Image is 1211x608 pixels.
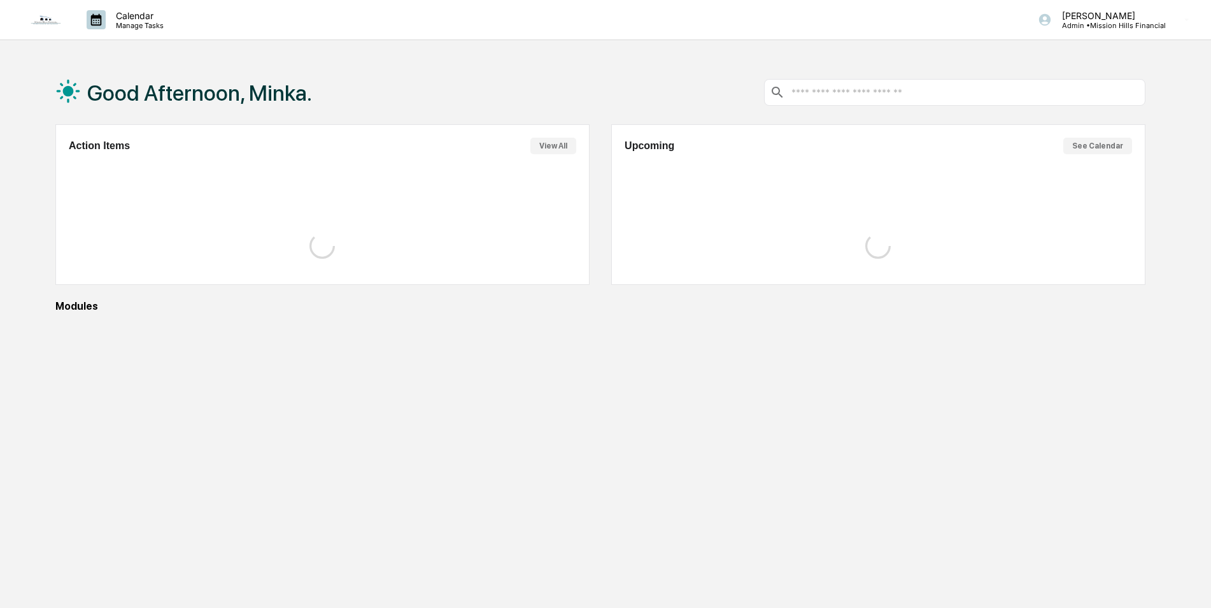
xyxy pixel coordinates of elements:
h2: Action Items [69,140,130,152]
img: logo [31,15,61,25]
h2: Upcoming [625,140,674,152]
button: See Calendar [1063,138,1132,154]
button: View All [530,138,576,154]
p: Manage Tasks [106,21,170,30]
h1: Good Afternoon, Minka. [87,80,312,106]
div: Modules [55,300,1145,312]
p: Admin • Mission Hills Financial [1052,21,1166,30]
p: Calendar [106,10,170,21]
p: [PERSON_NAME] [1052,10,1166,21]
